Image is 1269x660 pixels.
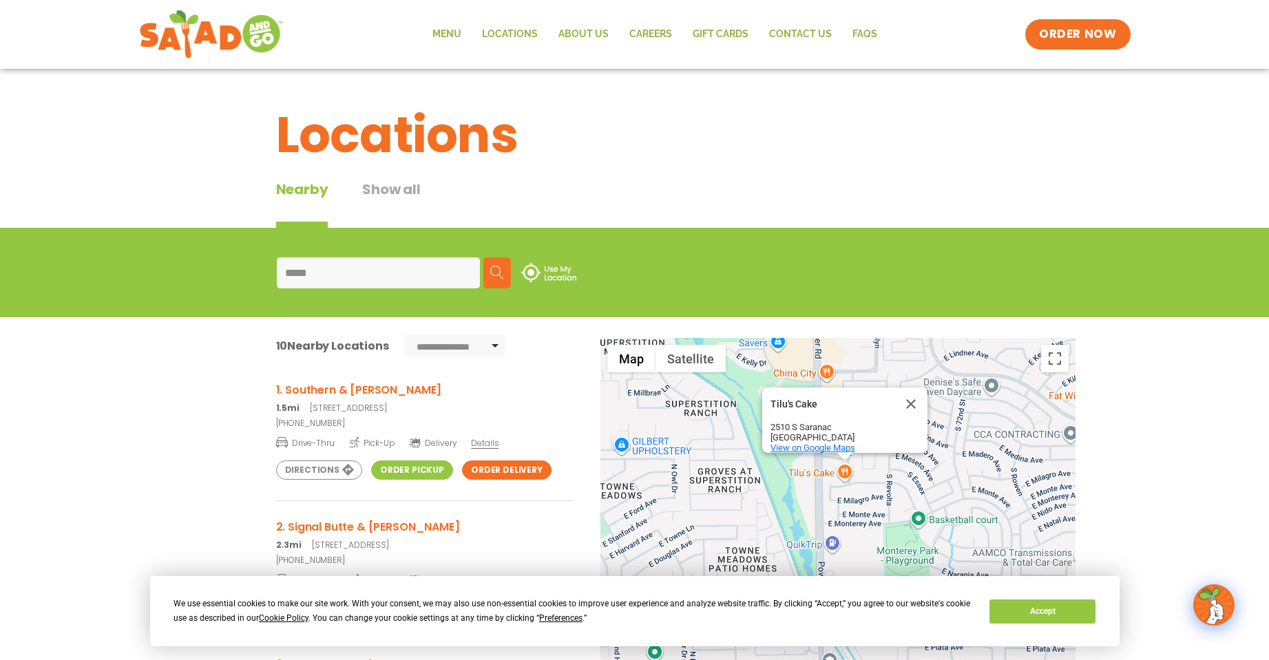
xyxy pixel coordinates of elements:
div: Nearby [276,179,328,228]
p: [STREET_ADDRESS] [276,539,572,551]
a: Locations [472,19,548,50]
a: Drive-Thru Pick-Up Delivery Details [276,569,572,586]
h1: Locations [276,98,994,172]
a: Order Pickup [371,460,453,480]
span: Cookie Policy [259,613,308,623]
button: Show satellite imagery [656,345,726,372]
span: Preferences [539,613,583,623]
span: Delivery [409,437,457,449]
div: Tilu's Cake [770,399,894,409]
div: 2510 S Saranac [770,422,894,432]
img: new-SAG-logo-768×292 [139,7,284,62]
span: Pick-Up [349,436,395,449]
span: ORDER NOW [1039,26,1116,43]
button: Show all [362,179,420,228]
button: Close [894,387,927,421]
div: We use essential cookies to make our site work. With your consent, we may also use non-essential ... [174,597,973,626]
div: Cookie Consent Prompt [150,576,1120,646]
p: [STREET_ADDRESS] [276,402,572,414]
div: [GEOGRAPHIC_DATA] [770,432,894,443]
h3: 2. Signal Butte & [PERSON_NAME] [276,518,572,535]
div: Tabbed content [276,179,455,228]
strong: 1.5mi [276,402,300,414]
a: GIFT CARDS [682,19,759,50]
button: Show street map [607,345,656,372]
a: Careers [619,19,682,50]
img: wpChatIcon [1195,586,1233,624]
a: 1. Southern & [PERSON_NAME] 1.5mi[STREET_ADDRESS] [276,381,572,414]
span: Drive-Thru [276,436,335,449]
a: Directions [276,460,362,480]
img: search.svg [490,266,504,279]
button: Toggle fullscreen view [1041,345,1069,372]
span: Details [471,437,499,449]
a: About Us [548,19,619,50]
a: 2. Signal Butte & [PERSON_NAME] 2.3mi[STREET_ADDRESS] [276,518,572,551]
button: Accept [989,599,1095,624]
span: 10 [276,338,288,354]
a: [PHONE_NUMBER] [276,417,572,429]
a: View on Google Maps [770,443,855,453]
img: use-location.svg [521,263,576,282]
span: Details [471,574,499,586]
span: Drive-Thru [276,573,335,586]
a: [PHONE_NUMBER] [276,554,572,566]
span: Delivery [409,574,457,586]
div: Tilu's Cake [762,387,927,453]
a: Drive-Thru Pick-Up Delivery Details [276,432,572,449]
a: FAQs [842,19,888,50]
a: ORDER NOW [1025,19,1130,50]
nav: Menu [422,19,888,50]
a: Contact Us [759,19,842,50]
strong: 2.3mi [276,539,302,551]
a: Order Delivery [462,460,552,480]
div: Nearby Locations [276,337,389,354]
a: Menu [422,19,472,50]
span: Pick-Up [349,573,395,586]
h3: 1. Southern & [PERSON_NAME] [276,381,572,398]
